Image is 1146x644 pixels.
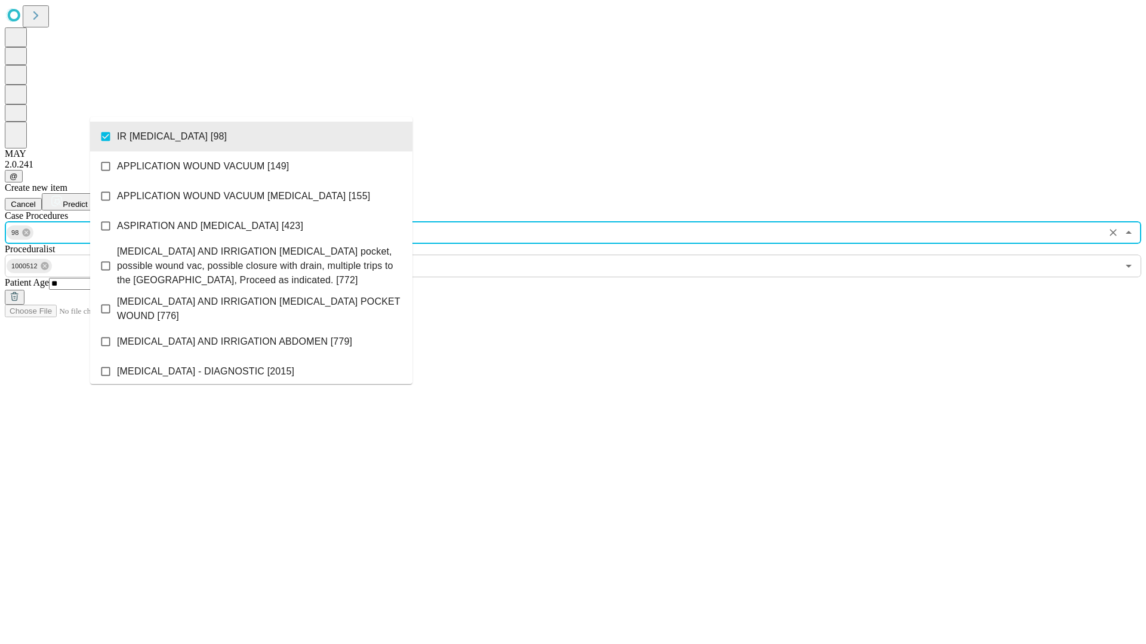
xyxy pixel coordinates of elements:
[5,148,1141,159] div: MAY
[5,159,1141,170] div: 2.0.241
[5,182,67,193] span: Create new item
[5,170,23,182] button: @
[10,172,18,181] span: @
[1120,258,1137,274] button: Open
[5,198,42,210] button: Cancel
[117,364,294,379] span: [MEDICAL_DATA] - DIAGNOSTIC [2015]
[7,259,52,273] div: 1000512
[7,226,24,240] span: 98
[117,335,352,349] span: [MEDICAL_DATA] AND IRRIGATION ABDOMEN [779]
[117,159,289,174] span: APPLICATION WOUND VACUUM [149]
[11,200,36,209] span: Cancel
[7,225,33,240] div: 98
[117,129,227,144] span: IR [MEDICAL_DATA] [98]
[7,259,42,273] span: 1000512
[117,244,403,287] span: [MEDICAL_DATA] AND IRRIGATION [MEDICAL_DATA] pocket, possible wound vac, possible closure with dr...
[117,295,403,323] span: [MEDICAL_DATA] AND IRRIGATION [MEDICAL_DATA] POCKET WOUND [776]
[63,200,87,209] span: Predict
[1105,224,1122,241] button: Clear
[117,189,370,203] span: APPLICATION WOUND VACUUM [MEDICAL_DATA] [155]
[1120,224,1137,241] button: Close
[5,210,68,221] span: Scheduled Procedure
[5,277,49,287] span: Patient Age
[117,219,303,233] span: ASPIRATION AND [MEDICAL_DATA] [423]
[42,193,97,210] button: Predict
[5,244,55,254] span: Proceduralist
